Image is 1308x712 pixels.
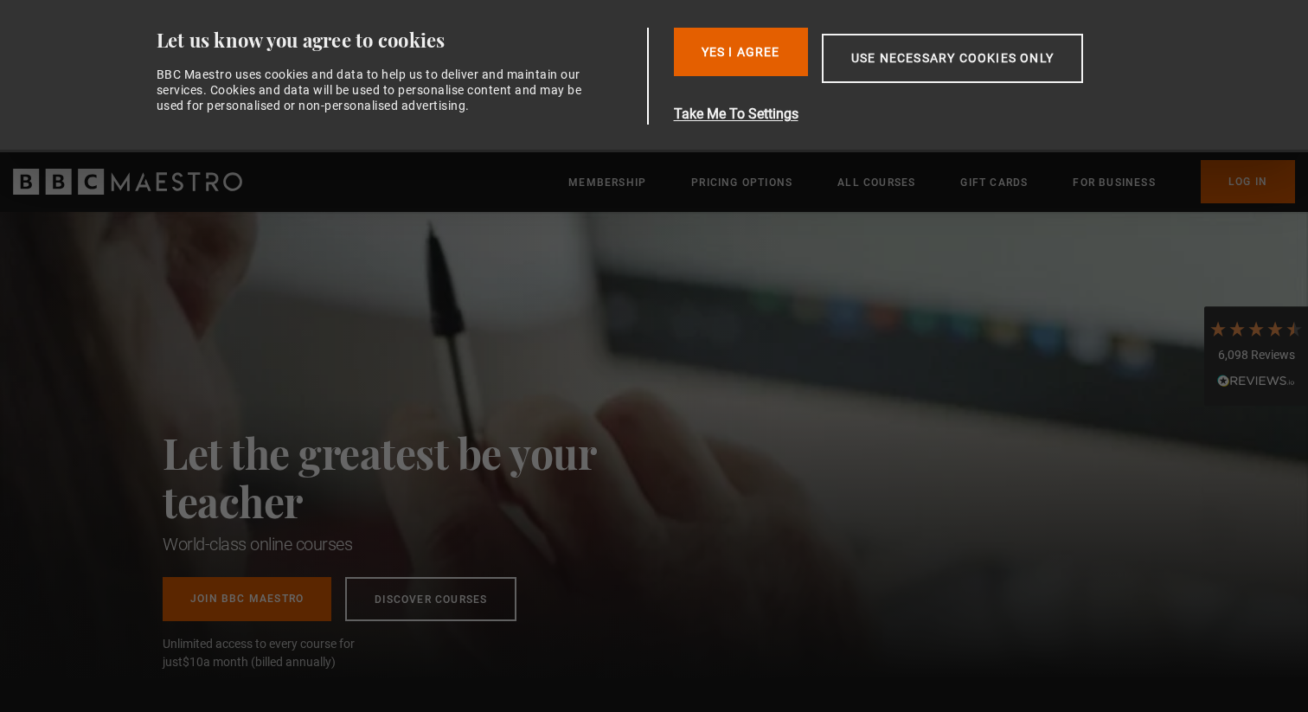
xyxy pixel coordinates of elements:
[822,34,1083,83] button: Use necessary cookies only
[1201,160,1295,203] a: Log In
[674,28,808,76] button: Yes I Agree
[157,28,641,53] div: Let us know you agree to cookies
[163,428,673,525] h2: Let the greatest be your teacher
[163,635,396,671] span: Unlimited access to every course for just a month (billed annually)
[1209,347,1304,364] div: 6,098 Reviews
[163,532,673,556] h1: World-class online courses
[674,104,1165,125] button: Take Me To Settings
[13,169,242,195] svg: BBC Maestro
[1204,306,1308,407] div: 6,098 ReviewsRead All Reviews
[691,174,792,191] a: Pricing Options
[157,67,593,114] div: BBC Maestro uses cookies and data to help us to deliver and maintain our services. Cookies and da...
[1217,375,1295,387] img: REVIEWS.io
[163,577,331,621] a: Join BBC Maestro
[1209,372,1304,393] div: Read All Reviews
[1209,319,1304,338] div: 4.7 Stars
[345,577,516,621] a: Discover Courses
[837,174,915,191] a: All Courses
[568,160,1295,203] nav: Primary
[568,174,646,191] a: Membership
[1073,174,1155,191] a: For business
[960,174,1028,191] a: Gift Cards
